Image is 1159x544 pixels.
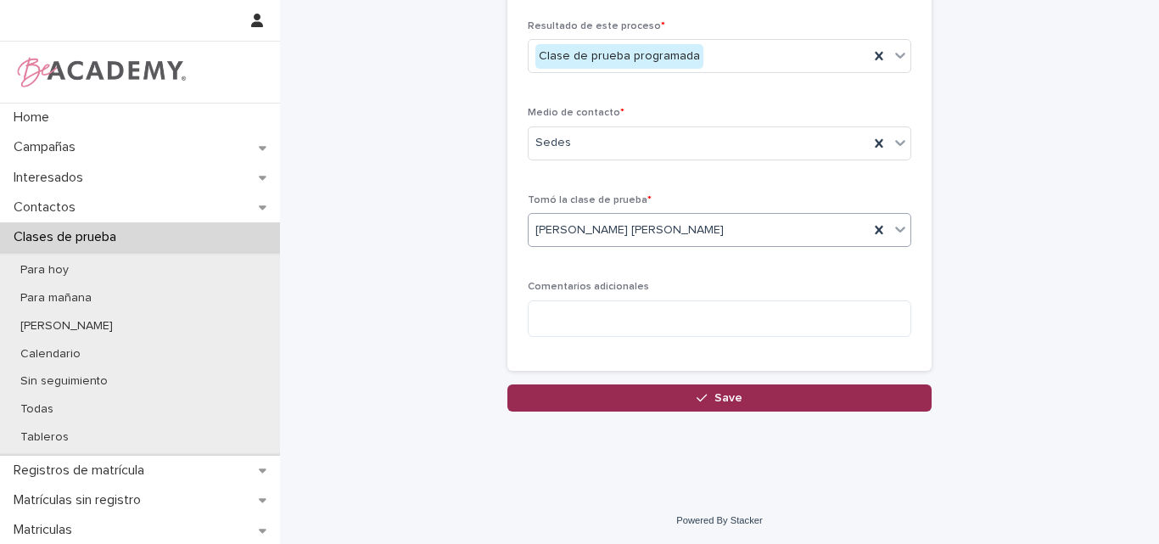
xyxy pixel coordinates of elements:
[14,55,188,89] img: WPrjXfSUmiLcdUfaYY4Q
[7,522,86,538] p: Matriculas
[7,170,97,186] p: Interesados
[7,139,89,155] p: Campañas
[7,347,94,362] p: Calendario
[7,402,67,417] p: Todas
[714,392,742,404] span: Save
[7,319,126,334] p: [PERSON_NAME]
[7,492,154,508] p: Matrículas sin registro
[528,195,652,205] span: Tomó la clase de prueba
[676,515,762,525] a: Powered By Stacker
[7,463,158,479] p: Registros de matrícula
[535,222,724,239] span: [PERSON_NAME] [PERSON_NAME]
[7,291,105,306] p: Para mañana
[7,109,63,126] p: Home
[507,384,932,412] button: Save
[535,134,571,152] span: Sedes
[7,199,89,216] p: Contactos
[7,374,121,389] p: Sin seguimiento
[528,282,649,292] span: Comentarios adicionales
[535,44,703,69] div: Clase de prueba programada
[528,108,624,118] span: Medio de contacto
[7,263,82,278] p: Para hoy
[7,229,130,245] p: Clases de prueba
[528,21,665,31] span: Resultado de este proceso
[7,430,82,445] p: Tableros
